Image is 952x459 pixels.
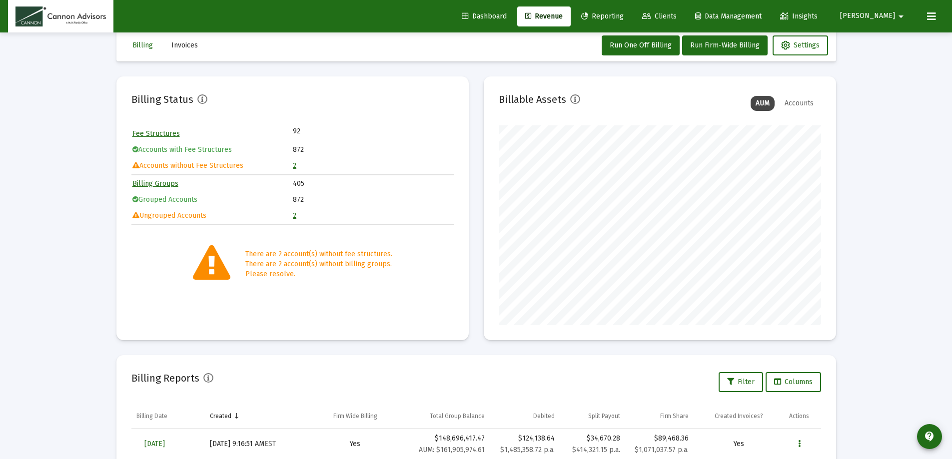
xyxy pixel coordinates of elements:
span: Run Firm-Wide Billing [690,41,760,49]
a: Billing Groups [132,179,178,188]
a: Data Management [687,6,770,26]
mat-icon: contact_support [924,431,936,443]
a: Clients [634,6,685,26]
div: Actions [789,412,809,420]
span: Clients [642,12,677,20]
div: There are 2 account(s) without fee structures. [245,249,392,259]
td: 405 [293,176,453,191]
td: Ungrouped Accounts [132,208,292,223]
div: Accounts [780,96,819,111]
h2: Billing Reports [131,370,199,386]
td: 872 [293,142,453,157]
span: Billing [132,41,153,49]
a: Insights [772,6,826,26]
button: Run One Off Billing [602,35,680,55]
span: Data Management [695,12,762,20]
span: [DATE] [144,440,165,448]
div: Yes [699,439,779,449]
td: Column Debited [490,404,560,428]
button: Filter [719,372,763,392]
td: Column Actions [784,404,821,428]
div: $34,670.28 [565,434,620,455]
button: Billing [124,35,161,55]
td: Column Created [205,404,311,428]
button: Columns [766,372,821,392]
td: 872 [293,192,453,207]
button: Run Firm-Wide Billing [682,35,768,55]
span: Reporting [581,12,624,20]
a: 2 [293,161,296,170]
span: Invoices [171,41,198,49]
td: Accounts without Fee Structures [132,158,292,173]
div: [DATE] 9:16:51 AM [210,439,306,449]
td: Accounts with Fee Structures [132,142,292,157]
td: Column Total Group Balance [399,404,489,428]
div: Yes [316,439,394,449]
button: Invoices [163,35,206,55]
small: AUM: $161,905,974.61 [419,446,485,454]
div: Firm Wide Billing [333,412,377,420]
small: EST [264,440,276,448]
a: [DATE] [136,434,173,454]
div: $124,138.64 [495,434,555,444]
h2: Billing Status [131,91,193,107]
span: [PERSON_NAME] [840,12,895,20]
a: Dashboard [454,6,515,26]
td: Column Created Invoices? [694,404,784,428]
a: Fee Structures [132,129,180,138]
span: Run One Off Billing [610,41,672,49]
div: Split Payout [588,412,620,420]
td: Column Split Payout [560,404,625,428]
small: $1,071,037.57 p.a. [635,446,689,454]
td: Column Firm Wide Billing [311,404,399,428]
div: $148,696,417.47 [404,434,484,455]
h2: Billable Assets [499,91,566,107]
a: Revenue [517,6,571,26]
span: Columns [774,378,813,386]
span: Filter [727,378,755,386]
td: Grouped Accounts [132,192,292,207]
a: 2 [293,211,296,220]
div: Created [210,412,231,420]
small: $1,485,358.72 p.a. [500,446,555,454]
mat-icon: arrow_drop_down [895,6,907,26]
div: Created Invoices? [715,412,763,420]
div: Debited [533,412,555,420]
td: Column Billing Date [131,404,205,428]
div: Firm Share [660,412,689,420]
div: Billing Date [136,412,167,420]
div: $89,468.36 [630,434,689,444]
div: AUM [751,96,775,111]
span: Dashboard [462,12,507,20]
span: Revenue [525,12,563,20]
a: Reporting [573,6,632,26]
div: Total Group Balance [430,412,485,420]
button: Settings [773,35,828,55]
span: Settings [781,41,820,49]
img: Dashboard [15,6,106,26]
td: Column Firm Share [625,404,694,428]
div: Please resolve. [245,269,392,279]
button: [PERSON_NAME] [828,6,919,26]
small: $414,321.15 p.a. [572,446,620,454]
td: 92 [293,126,373,136]
div: There are 2 account(s) without billing groups. [245,259,392,269]
span: Insights [780,12,818,20]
